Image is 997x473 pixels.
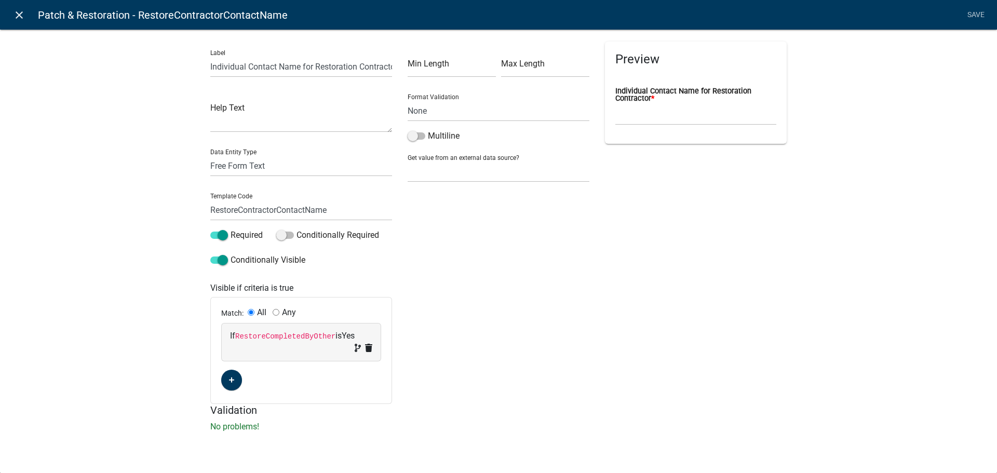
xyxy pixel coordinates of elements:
h5: Preview [615,52,776,67]
i: close [13,9,25,21]
h5: Validation [210,404,787,416]
a: Save [963,5,989,25]
code: RestoreCompletedByOther [235,332,335,341]
label: Conditionally Required [276,229,379,241]
p: No problems! [210,421,787,433]
span: Match: [221,309,248,317]
label: All [257,308,266,317]
label: Required [210,229,263,241]
span: Yes [342,331,355,341]
label: Individual Contact Name for Restoration Contractor [615,88,776,103]
h6: Visible if criteria is true [210,283,375,293]
label: Any [282,308,296,317]
span: Patch & Restoration - RestoreContractorContactName [38,5,288,25]
label: Conditionally Visible [210,254,305,266]
div: If is [230,330,372,342]
label: Multiline [408,130,460,142]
